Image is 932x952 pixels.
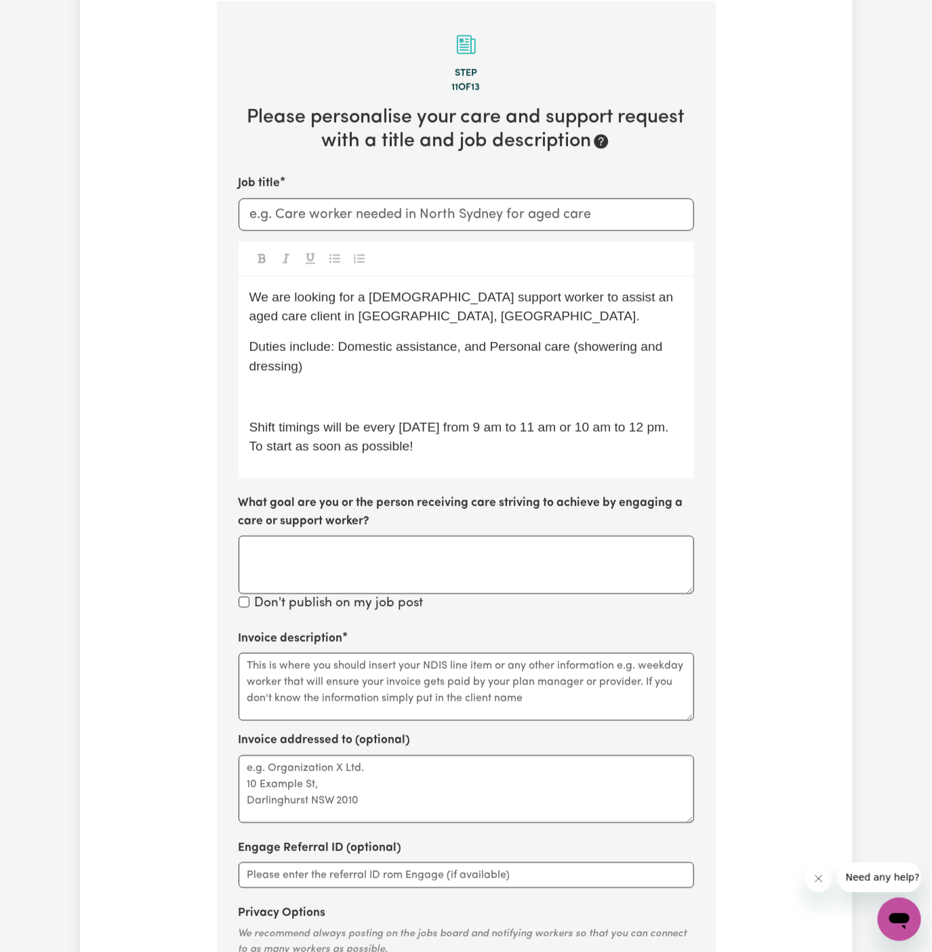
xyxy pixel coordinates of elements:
span: We are looking for a [DEMOGRAPHIC_DATA] support worker to assist an aged care client in [GEOGRAPH... [249,290,677,324]
label: Invoice addressed to (optional) [239,732,411,749]
iframe: Close message [805,865,832,892]
div: 11 of 13 [239,81,694,96]
iframe: Message from company [838,863,921,892]
button: Toggle undefined [252,250,271,268]
div: Step [239,66,694,81]
label: Engage Referral ID (optional) [239,840,402,857]
label: Job title [239,175,281,192]
input: Please enter the referral ID rom Engage (if available) [239,863,694,888]
button: Toggle undefined [350,250,369,268]
h2: Please personalise your care and support request with a title and job description [239,106,694,153]
span: Shift timings will be every [DATE] from 9 am to 11 am or 10 am to 12 pm. To start as soon as poss... [249,420,672,454]
span: Duties include: Domestic assistance, and Personal care (showering and dressing) [249,339,666,373]
label: What goal are you or the person receiving care striving to achieve by engaging a care or support ... [239,495,694,531]
input: e.g. Care worker needed in North Sydney for aged care [239,199,694,231]
button: Toggle undefined [325,250,344,268]
label: Don't publish on my job post [255,594,424,614]
label: Invoice description [239,630,343,648]
label: Privacy Options [239,905,326,922]
button: Toggle undefined [277,250,296,268]
button: Toggle undefined [301,250,320,268]
iframe: Button to launch messaging window [878,898,921,941]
